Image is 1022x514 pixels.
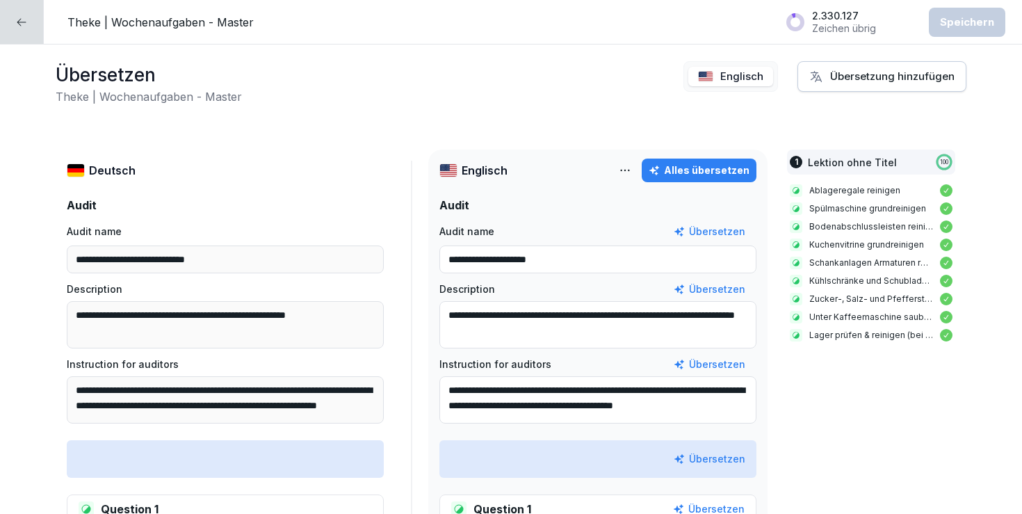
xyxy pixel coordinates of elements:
[674,451,745,467] button: Übersetzen
[439,282,495,297] p: Description
[809,220,933,233] p: Bodenabschlussleisten reinigen
[674,357,745,372] button: Übersetzen
[67,163,85,177] img: de.svg
[940,158,948,166] p: 100
[809,202,933,215] p: Spülmaschine grundreinigen
[779,4,916,40] button: 2.330.127Zeichen übrig
[439,224,494,239] p: Audit name
[67,357,179,372] p: Instruction for auditors
[67,282,122,297] p: Description
[808,155,897,170] p: Lektion ohne Titel
[809,329,933,342] p: Lager prüfen & reinigen (bei Verräumen von Ware oder Auffüllen)
[790,156,802,168] div: 1
[67,197,384,214] p: Audit
[67,224,122,239] p: Audit name
[809,239,933,251] p: Kuchenvitrine grundreinigen
[439,197,756,214] p: Audit
[674,224,745,239] button: Übersetzen
[56,61,242,88] h1: Übersetzen
[67,14,254,31] p: Theke | Wochenaufgaben - Master
[809,184,933,197] p: Ablageregale reinigen
[809,69,955,84] div: Übersetzung hinzufügen
[812,10,876,22] p: 2.330.127
[929,8,1005,37] button: Speichern
[439,163,457,177] img: us.svg
[809,293,933,305] p: Zucker-, Salz- und Pfefferstreuer reinigen
[698,71,713,82] img: us.svg
[642,159,756,182] button: Alles übersetzen
[797,61,966,92] button: Übersetzung hinzufügen
[809,257,933,269] p: Schankanlagen Armaturen reinigen
[649,163,749,178] div: Alles übersetzen
[674,282,745,297] button: Übersetzen
[462,162,508,179] p: Englisch
[439,357,551,372] p: Instruction for auditors
[940,15,994,30] div: Speichern
[809,275,933,287] p: Kühlschränke und Schubladen grundreinigen
[809,311,933,323] p: Unter Kaffeemaschine saubermachen
[56,88,242,105] h2: Theke | Wochenaufgaben - Master
[89,162,136,179] p: Deutsch
[812,22,876,35] p: Zeichen übrig
[720,69,763,85] p: Englisch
